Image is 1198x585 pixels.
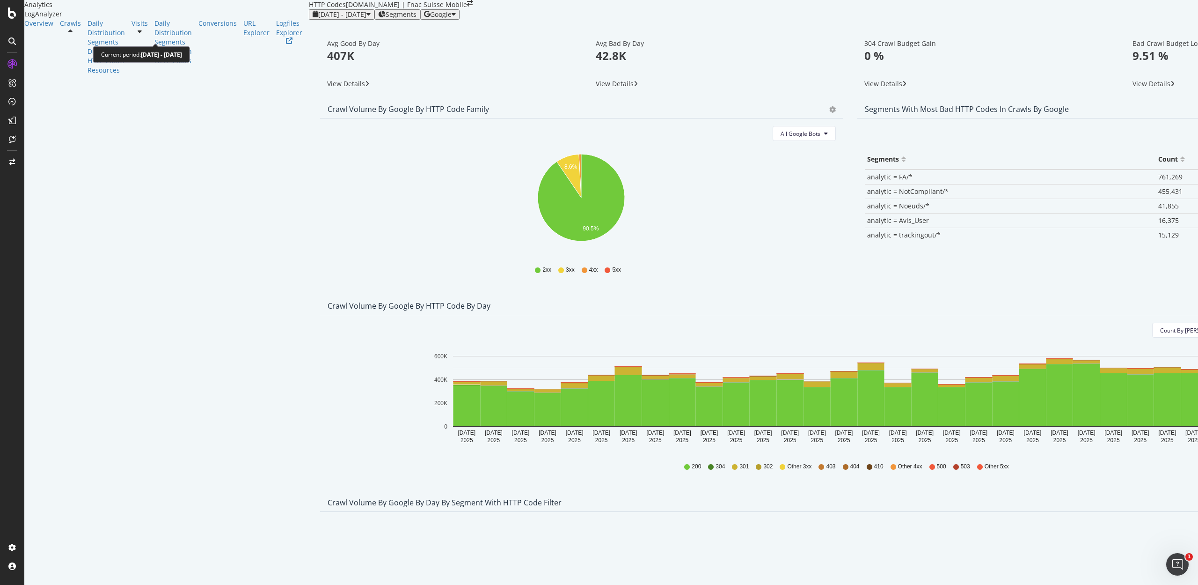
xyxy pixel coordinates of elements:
[864,48,1105,64] p: 0 %
[757,437,769,444] text: 2025
[850,463,860,471] span: 404
[444,423,447,430] text: 0
[318,10,366,19] span: [DATE] - [DATE]
[1158,152,1178,167] div: Count
[773,126,836,141] button: All Google Bots
[649,437,662,444] text: 2025
[589,266,598,274] span: 4xx
[945,437,958,444] text: 2025
[1185,553,1193,561] span: 1
[564,163,577,170] text: 8.6%
[1080,437,1093,444] text: 2025
[889,429,907,436] text: [DATE]
[867,216,929,225] span: analytic = Avis_User
[811,437,823,444] text: 2025
[328,498,562,507] div: Crawl Volume by google by Day by Segment with HTTP Code Filter
[88,37,125,56] a: Segments Distribution
[88,19,125,37] a: Daily Distribution
[542,266,551,274] span: 2xx
[327,79,365,88] span: View Details
[154,37,192,56] a: Segments Distribution
[1107,437,1120,444] text: 2025
[867,172,913,181] span: analytic = FA/*
[276,19,302,44] a: Logfiles Explorer
[243,19,270,37] a: URL Explorer
[596,48,836,64] p: 42.8K
[898,463,922,471] span: Other 4xx
[24,9,309,19] div: LogAnalyzer
[460,437,473,444] text: 2025
[676,437,689,444] text: 2025
[867,152,899,167] div: Segments
[88,56,125,66] a: HTTP Codes
[198,19,237,28] a: Conversions
[867,201,929,210] span: analytic = Noeuds/*
[1158,201,1179,210] span: 41,855
[309,9,374,20] button: [DATE] - [DATE]
[386,11,416,18] span: Segments
[1166,553,1189,576] iframe: Intercom live chat
[1134,437,1147,444] text: 2025
[916,429,934,436] text: [DATE]
[829,106,836,113] div: gear
[568,437,581,444] text: 2025
[328,301,490,311] div: Crawl Volume by google by HTTP Code by Day
[328,148,835,257] div: A chart.
[154,19,192,37] a: Daily Distribution
[1000,437,1012,444] text: 2025
[512,429,530,436] text: [DATE]
[328,104,489,114] div: Crawl Volume by google by HTTP Code Family
[692,463,701,471] span: 200
[673,429,691,436] text: [DATE]
[1132,429,1149,436] text: [DATE]
[763,463,773,471] span: 302
[787,463,811,471] span: Other 3xx
[1104,429,1122,436] text: [DATE]
[24,19,53,28] a: Overview
[703,437,716,444] text: 2025
[1132,79,1170,88] span: View Details
[541,437,554,444] text: 2025
[943,429,961,436] text: [DATE]
[867,187,949,196] span: analytic = NotCompliant/*
[60,19,81,28] a: Crawls
[739,463,749,471] span: 301
[88,66,125,75] a: Resources
[1158,429,1176,436] text: [DATE]
[622,437,635,444] text: 2025
[539,429,556,436] text: [DATE]
[327,39,568,48] div: Avg Good By Day
[101,51,182,59] div: Current period:
[276,19,302,37] div: Logfiles Explorer
[781,130,820,138] span: All Google Bots
[566,266,575,274] span: 3xx
[1078,429,1096,436] text: [DATE]
[458,429,475,436] text: [DATE]
[970,429,987,436] text: [DATE]
[1158,230,1179,239] span: 15,129
[716,463,725,471] span: 304
[864,39,1105,48] div: 304 Crawl Budget Gain
[434,353,447,360] text: 600K
[727,429,745,436] text: [DATE]
[434,377,447,383] text: 400K
[592,429,610,436] text: [DATE]
[131,19,148,28] a: Visits
[1161,437,1174,444] text: 2025
[430,10,452,19] span: Google
[1053,437,1066,444] text: 2025
[620,429,637,436] text: [DATE]
[730,437,743,444] text: 2025
[583,225,599,232] text: 90.5%
[781,429,799,436] text: [DATE]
